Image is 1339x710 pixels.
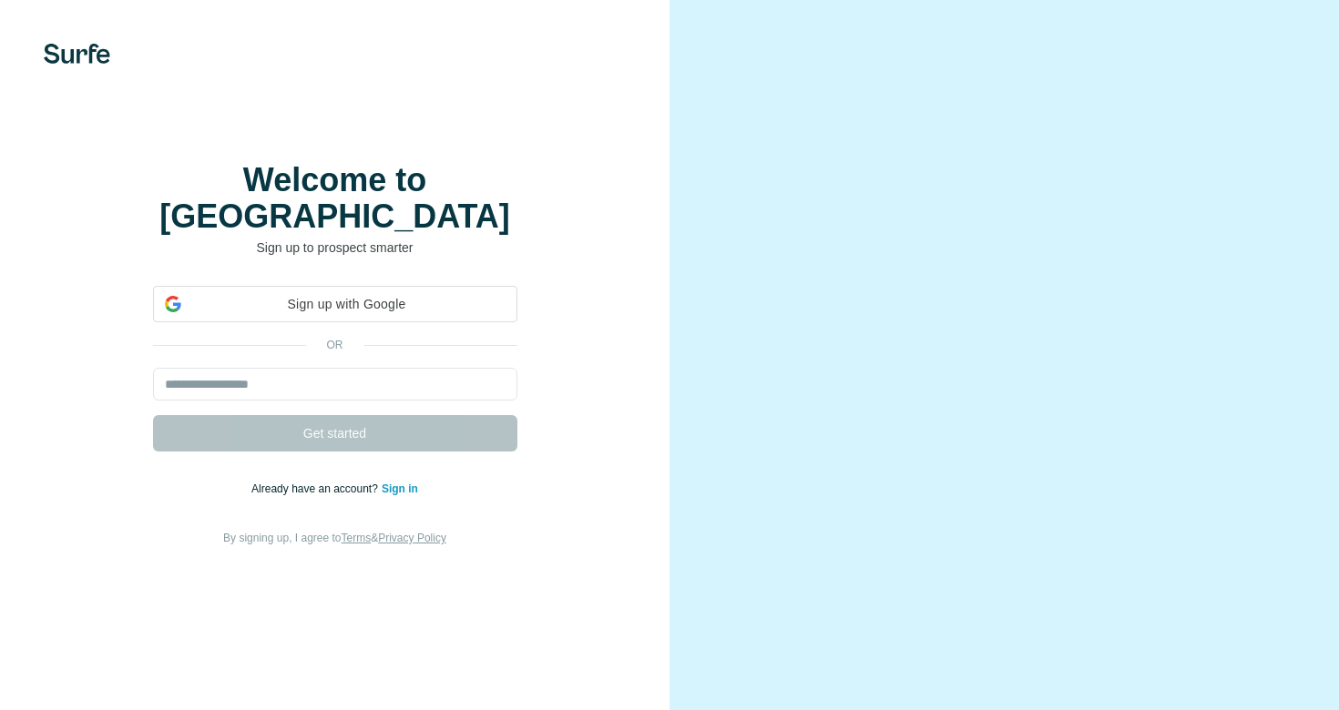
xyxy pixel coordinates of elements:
span: Sign up with Google [189,295,506,314]
p: Sign up to prospect smarter [153,238,517,257]
p: or [306,337,364,353]
span: Already have an account? [251,482,382,495]
a: Sign in [382,482,418,495]
a: Privacy Policy [378,532,446,544]
div: Sign up with Google [153,286,517,322]
span: By signing up, I agree to & [223,532,446,544]
img: Surfe's logo [44,44,110,64]
h1: Welcome to [GEOGRAPHIC_DATA] [153,162,517,235]
a: Terms [342,532,372,544]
